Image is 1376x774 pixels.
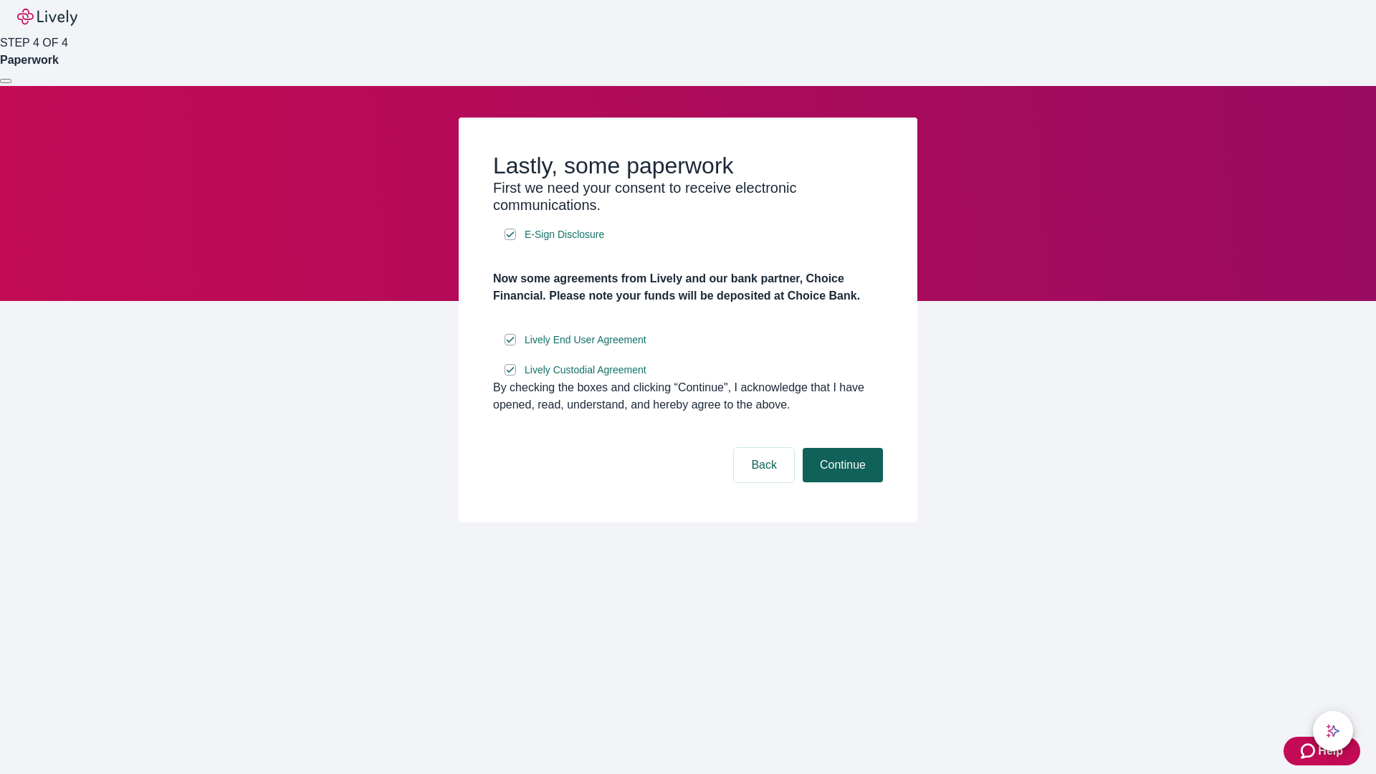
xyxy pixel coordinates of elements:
[493,152,883,179] h2: Lastly, some paperwork
[522,331,649,349] a: e-sign disclosure document
[1313,711,1353,751] button: chat
[17,9,77,26] img: Lively
[803,448,883,482] button: Continue
[522,361,649,379] a: e-sign disclosure document
[1326,724,1340,738] svg: Lively AI Assistant
[1284,737,1360,765] button: Zendesk support iconHelp
[1318,742,1343,760] span: Help
[1301,742,1318,760] svg: Zendesk support icon
[525,227,604,242] span: E-Sign Disclosure
[493,379,883,414] div: By checking the boxes and clicking “Continue", I acknowledge that I have opened, read, understand...
[493,179,883,214] h3: First we need your consent to receive electronic communications.
[525,363,646,378] span: Lively Custodial Agreement
[493,270,883,305] h4: Now some agreements from Lively and our bank partner, Choice Financial. Please note your funds wi...
[525,333,646,348] span: Lively End User Agreement
[522,226,607,244] a: e-sign disclosure document
[734,448,794,482] button: Back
